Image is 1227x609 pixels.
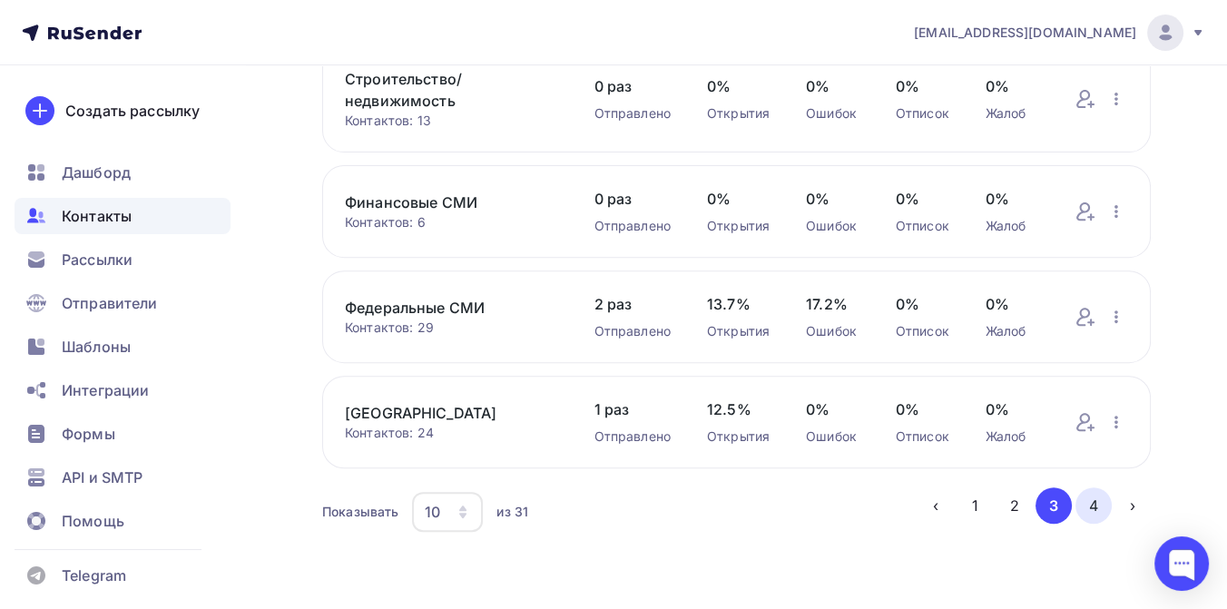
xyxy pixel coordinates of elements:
div: Ошибок [806,104,859,123]
div: 10 [425,501,440,523]
div: Отправлено [594,104,671,123]
div: Контактов: 29 [345,319,558,337]
div: Открытия [707,104,770,123]
a: [GEOGRAPHIC_DATA] [345,402,558,424]
button: 10 [411,491,484,533]
div: Отправлено [594,322,671,340]
span: API и SMTP [62,467,142,488]
div: Открытия [707,322,770,340]
span: 0% [896,188,949,210]
a: Финансовые СМИ [345,192,558,213]
span: 12.5% [707,398,770,420]
div: Отправлено [594,427,671,446]
span: 2 раз [594,293,671,315]
span: 0% [986,293,1039,315]
div: Создать рассылку [65,100,200,122]
span: 0% [896,398,949,420]
div: Жалоб [986,322,1039,340]
div: Ошибок [806,322,859,340]
a: Отправители [15,285,231,321]
div: Показывать [322,503,398,521]
span: 17.2% [806,293,859,315]
button: Go to page 1 [957,487,993,524]
span: 0% [986,75,1039,97]
a: Федеральные СМИ [345,297,558,319]
span: Дашборд [62,162,131,183]
span: Интеграции [62,379,149,401]
div: Ошибок [806,427,859,446]
div: Контактов: 13 [345,112,558,130]
button: Go to page 4 [1075,487,1112,524]
div: Отписок [896,322,949,340]
div: Отправлено [594,217,671,235]
div: Отписок [896,427,949,446]
div: Жалоб [986,427,1039,446]
a: [EMAIL_ADDRESS][DOMAIN_NAME] [914,15,1205,51]
span: [EMAIL_ADDRESS][DOMAIN_NAME] [914,24,1136,42]
div: Открытия [707,217,770,235]
span: 0% [896,293,949,315]
span: 13.7% [707,293,770,315]
a: Шаблоны [15,329,231,365]
div: Ошибок [806,217,859,235]
span: 0% [986,188,1039,210]
span: 0 раз [594,75,671,97]
div: Контактов: 24 [345,424,558,442]
div: Открытия [707,427,770,446]
ul: Pagination [918,487,1152,524]
button: Go to next page [1114,487,1151,524]
span: 0% [806,398,859,420]
span: Помощь [62,510,124,532]
a: Дашборд [15,154,231,191]
span: 0% [707,188,770,210]
div: Отписок [896,217,949,235]
span: 0% [707,75,770,97]
span: Telegram [62,565,126,586]
div: Жалоб [986,217,1039,235]
span: 0% [986,398,1039,420]
a: Строительство/недвижимость [345,68,558,112]
div: Отписок [896,104,949,123]
span: 0% [806,75,859,97]
div: Жалоб [986,104,1039,123]
a: Контакты [15,198,231,234]
div: из 31 [496,503,528,521]
span: 0 раз [594,188,671,210]
a: Рассылки [15,241,231,278]
span: Шаблоны [62,336,131,358]
div: Контактов: 6 [345,213,558,231]
button: Go to page 2 [996,487,1033,524]
a: Формы [15,416,231,452]
span: Рассылки [62,249,133,270]
span: 0% [806,188,859,210]
button: Go to page 3 [1036,487,1072,524]
span: 1 раз [594,398,671,420]
span: Контакты [62,205,132,227]
button: Go to previous page [918,487,954,524]
span: Отправители [62,292,158,314]
span: 0% [896,75,949,97]
span: Формы [62,423,115,445]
